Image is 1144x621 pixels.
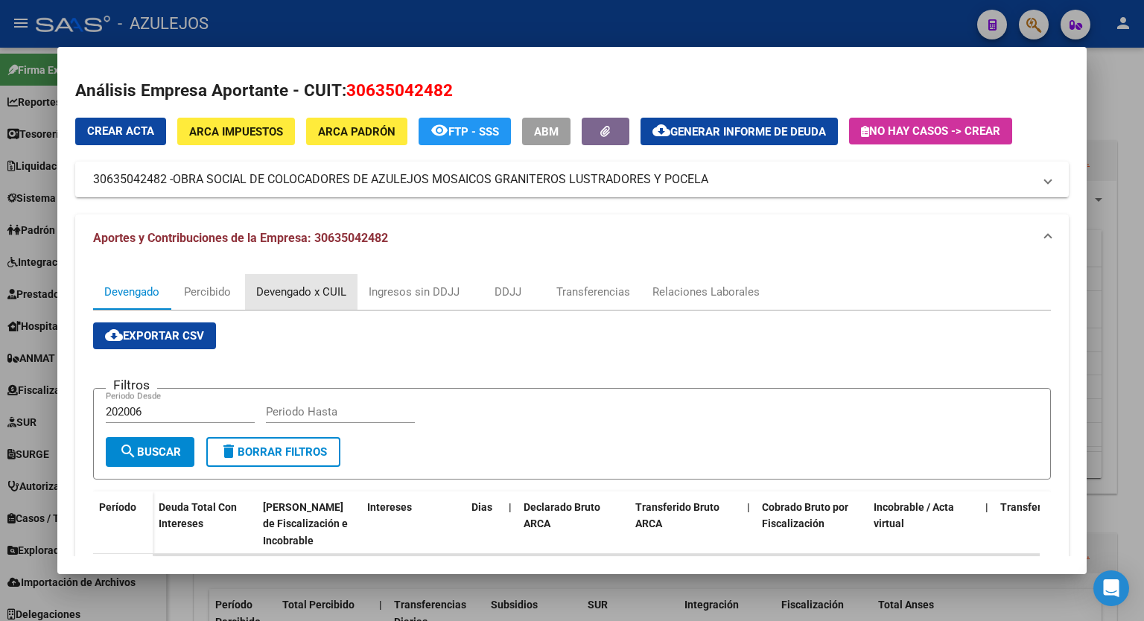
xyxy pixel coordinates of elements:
h3: Filtros [106,377,157,393]
button: No hay casos -> Crear [849,118,1012,144]
span: Declarado Bruto ARCA [524,501,600,530]
mat-icon: search [119,442,137,460]
span: ARCA Impuestos [189,125,283,138]
mat-expansion-panel-header: Aportes y Contribuciones de la Empresa: 30635042482 [75,214,1069,262]
span: | [985,501,988,513]
mat-panel-title: 30635042482 - [93,171,1033,188]
div: DDJJ [495,284,521,300]
button: ARCA Padrón [306,118,407,145]
span: Transferido De Más [1000,501,1093,513]
datatable-header-cell: Declarado Bruto ARCA [518,491,629,557]
button: Crear Acta [75,118,166,145]
span: Transferido Bruto ARCA [635,501,719,530]
span: 30635042482 [346,80,453,100]
span: ABM [534,125,559,138]
span: OBRA SOCIAL DE COLOCADORES DE AZULEJOS MOSAICOS GRANITEROS LUSTRADORES Y POCELA [173,171,708,188]
div: Percibido [184,284,231,300]
span: Dias [471,501,492,513]
div: Devengado x CUIL [256,284,346,300]
button: ARCA Impuestos [177,118,295,145]
span: | [509,501,512,513]
datatable-header-cell: Dias [465,491,503,557]
span: Incobrable / Acta virtual [874,501,954,530]
mat-expansion-panel-header: 30635042482 -OBRA SOCIAL DE COLOCADORES DE AZULEJOS MOSAICOS GRANITEROS LUSTRADORES Y POCELA [75,162,1069,197]
span: [PERSON_NAME] de Fiscalización e Incobrable [263,501,348,547]
mat-icon: delete [220,442,238,460]
mat-icon: remove_red_eye [430,121,448,139]
div: Ingresos sin DDJJ [369,284,460,300]
span: Deuda Total Con Intereses [159,501,237,530]
span: Intereses [367,501,412,513]
mat-icon: cloud_download [652,121,670,139]
span: Crear Acta [87,124,154,138]
span: | [747,501,750,513]
button: Exportar CSV [93,322,216,349]
span: Buscar [119,445,181,459]
span: Generar informe de deuda [670,125,826,138]
button: FTP - SSS [419,118,511,145]
datatable-header-cell: Período [93,491,153,554]
button: ABM [522,118,571,145]
span: Aportes y Contribuciones de la Empresa: 30635042482 [93,231,388,245]
div: Devengado [104,284,159,300]
datatable-header-cell: Incobrable / Acta virtual [868,491,979,557]
span: ARCA Padrón [318,125,395,138]
datatable-header-cell: Cobrado Bruto por Fiscalización [756,491,868,557]
span: Exportar CSV [105,329,204,343]
button: Buscar [106,437,194,467]
span: Borrar Filtros [220,445,327,459]
div: Open Intercom Messenger [1093,570,1129,606]
span: FTP - SSS [448,125,499,138]
div: Transferencias [556,284,630,300]
datatable-header-cell: | [741,491,756,557]
datatable-header-cell: Intereses [361,491,465,557]
span: Cobrado Bruto por Fiscalización [762,501,848,530]
button: Borrar Filtros [206,437,340,467]
button: Generar informe de deuda [641,118,838,145]
datatable-header-cell: | [979,491,994,557]
span: Período [99,501,136,513]
datatable-header-cell: | [503,491,518,557]
datatable-header-cell: Transferido Bruto ARCA [629,491,741,557]
div: Relaciones Laborales [652,284,760,300]
datatable-header-cell: Deuda Total Con Intereses [153,491,257,557]
datatable-header-cell: Deuda Bruta Neto de Fiscalización e Incobrable [257,491,361,557]
datatable-header-cell: Transferido De Más [994,491,1106,557]
span: No hay casos -> Crear [861,124,1000,138]
mat-icon: cloud_download [105,326,123,344]
h2: Análisis Empresa Aportante - CUIT: [75,78,1069,103]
